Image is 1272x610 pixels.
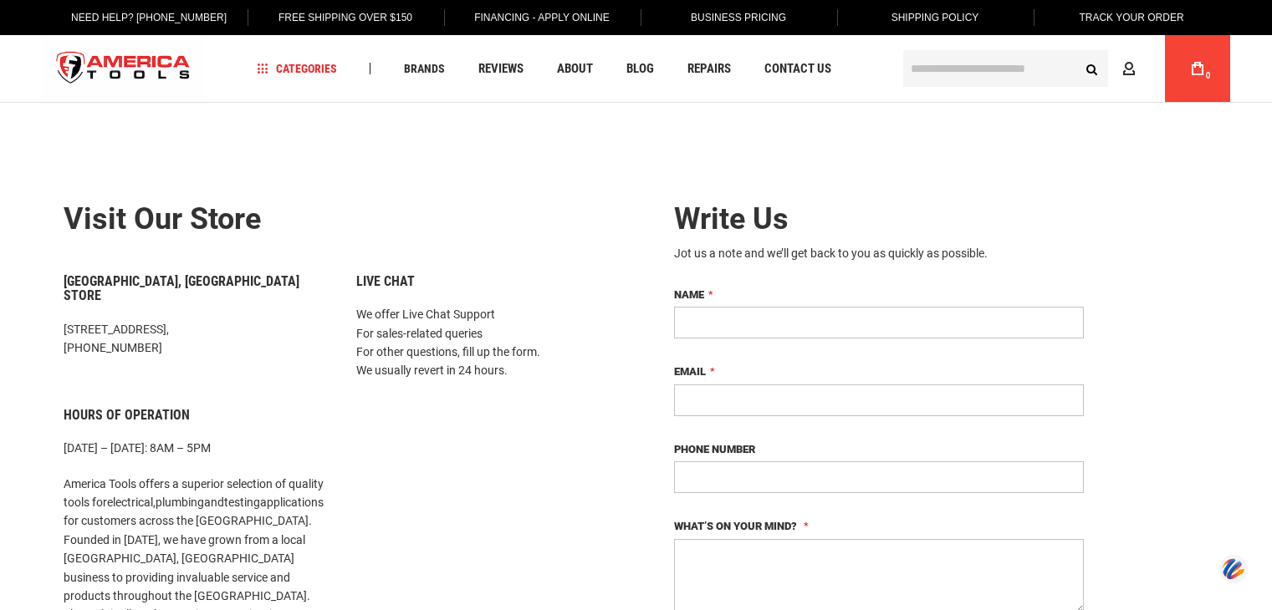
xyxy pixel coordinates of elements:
[674,520,797,532] span: What’s on your mind?
[356,274,624,289] h6: Live Chat
[549,58,600,80] a: About
[64,320,331,358] p: [STREET_ADDRESS], [PHONE_NUMBER]
[680,58,738,80] a: Repairs
[43,38,205,100] a: store logo
[687,63,731,75] span: Repairs
[64,439,331,457] p: [DATE] – [DATE]: 8AM – 5PM
[1076,53,1108,84] button: Search
[64,203,624,236] h2: Visit our store
[674,443,755,455] span: Phone Number
[43,38,205,100] img: America Tools
[619,58,662,80] a: Blog
[257,63,337,74] span: Categories
[249,58,345,80] a: Categories
[891,12,979,23] span: Shipping Policy
[64,274,331,303] h6: [GEOGRAPHIC_DATA], [GEOGRAPHIC_DATA] Store
[1182,35,1213,102] a: 0
[674,288,704,301] span: Name
[1206,71,1211,80] span: 0
[674,365,706,378] span: Email
[757,58,839,80] a: Contact Us
[64,408,331,423] h6: Hours of Operation
[471,58,531,80] a: Reviews
[674,245,1084,262] div: Jot us a note and we’ll get back to you as quickly as possible.
[1219,554,1248,585] img: svg+xml;base64,PHN2ZyB3aWR0aD0iNDQiIGhlaWdodD0iNDQiIHZpZXdCb3g9IjAgMCA0NCA0NCIgZmlsbD0ibm9uZSIgeG...
[478,63,524,75] span: Reviews
[356,305,624,380] p: We offer Live Chat Support For sales-related queries For other questions, fill up the form. We us...
[224,496,260,509] a: testing
[764,63,831,75] span: Contact Us
[396,58,452,80] a: Brands
[674,201,789,236] span: Write Us
[626,63,654,75] span: Blog
[156,496,204,509] a: plumbing
[557,63,593,75] span: About
[404,63,445,74] span: Brands
[107,496,153,509] a: electrical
